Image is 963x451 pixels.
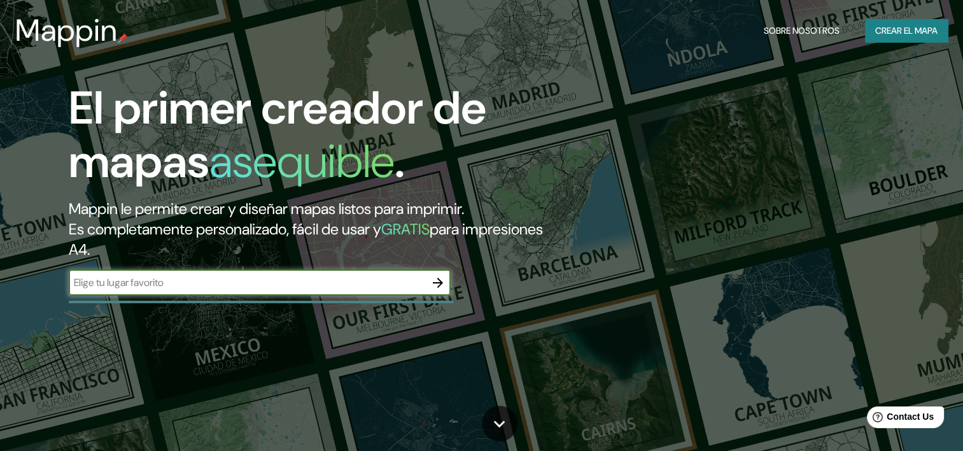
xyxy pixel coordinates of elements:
[875,23,938,39] font: Crear el mapa
[69,199,551,260] h2: Mappin le permite crear y diseñar mapas listos para imprimir. Es completamente personalizado, fác...
[759,19,845,43] button: Sobre nosotros
[209,132,395,191] h1: asequible
[118,33,128,43] img: mappin-pin
[865,19,948,43] button: Crear el mapa
[15,13,118,48] h3: Mappin
[69,275,425,290] input: Elige tu lugar favorito
[381,219,430,239] h5: GRATIS
[764,23,840,39] font: Sobre nosotros
[69,82,551,199] h1: El primer creador de mapas .
[850,401,949,437] iframe: Help widget launcher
